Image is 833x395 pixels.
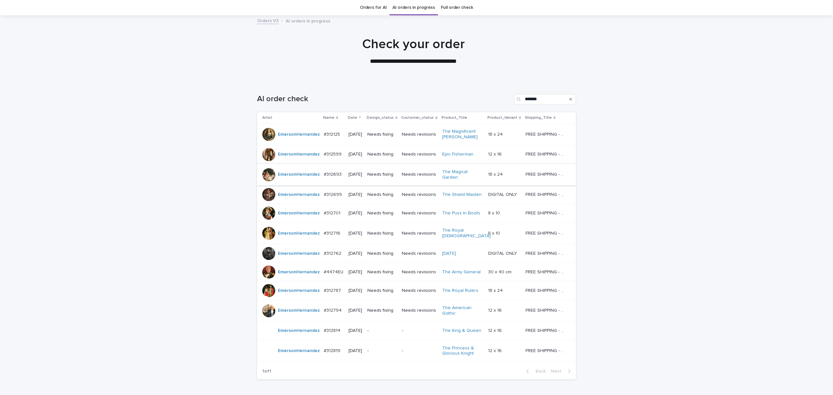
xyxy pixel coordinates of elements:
a: [DATE] [442,251,456,256]
p: [DATE] [348,288,362,293]
a: The Puss In Boots [442,211,480,216]
p: Shipping_Title [525,114,552,121]
p: 1 of 1 [257,363,276,379]
a: EmersonHernandez [278,192,320,197]
p: [DATE] [348,172,362,177]
p: Needs revisions [402,132,437,137]
a: Orders V3 [257,17,279,24]
p: Name [323,114,335,121]
a: EmersonHernandez [278,211,320,216]
p: [DATE] [348,251,362,256]
p: Needs fixing [367,269,397,275]
p: - [367,348,397,354]
span: Next [551,369,565,374]
a: EmersonHernandez [278,348,320,354]
p: #312701 [324,209,342,216]
a: Epic Fisherman [442,152,473,157]
tr: EmersonHernandez #312794#312794 [DATE]Needs fixingNeeds revisionsThe American Gothic 12 x 1612 x ... [257,300,576,321]
p: Needs fixing [367,308,397,313]
a: The King & Queen [442,328,481,334]
p: #4474EU [324,268,345,275]
p: Needs revisions [402,269,437,275]
p: #312125 [324,130,341,137]
p: FREE SHIPPING - preview in 1-2 business days, after your approval delivery will take 5-10 b.d. [526,150,567,157]
a: The Army General [442,269,481,275]
tr: EmersonHernandez #312699#312699 [DATE]Needs fixingNeeds revisionsThe Shield Maiden DIGITAL ONLYDI... [257,185,576,204]
p: Needs fixing [367,152,397,157]
tr: EmersonHernandez #312701#312701 [DATE]Needs fixingNeeds revisionsThe Puss In Boots 8 x 108 x 10 F... [257,204,576,223]
p: 8 x 10 [488,209,501,216]
a: The Magical Garden [442,169,483,180]
a: The Royal [DEMOGRAPHIC_DATA] [442,228,491,239]
p: Needs fixing [367,211,397,216]
p: Needs revisions [402,251,437,256]
a: The American Gothic [442,305,483,316]
p: Product_Variant [487,114,517,121]
span: Back [532,369,546,374]
p: Needs revisions [402,288,437,293]
h1: Check your order [254,36,573,52]
a: EmersonHernandez [278,308,320,313]
p: #312693 [324,170,343,177]
a: The Royal Rulers [442,288,478,293]
tr: EmersonHernandez #312693#312693 [DATE]Needs fixingNeeds revisionsThe Magical Garden 18 x 2418 x 2... [257,164,576,185]
p: #312716 [324,229,342,236]
p: Date [348,114,357,121]
p: Needs revisions [402,308,437,313]
tr: EmersonHernandez #312125#312125 [DATE]Needs fixingNeeds revisionsThe Magnificent [PERSON_NAME] 18... [257,124,576,145]
p: [DATE] [348,308,362,313]
p: - [402,328,437,334]
a: The Magnificent [PERSON_NAME] [442,129,483,140]
input: Search [514,94,576,104]
p: DIGITAL ONLY [488,250,518,256]
tr: EmersonHernandez #312599#312599 [DATE]Needs fixingNeeds revisionsEpic Fisherman 12 x 1612 x 16 FR... [257,145,576,164]
h1: AI order check [257,94,512,104]
p: 18 x 24 [488,287,504,293]
p: #312599 [324,150,343,157]
p: [DATE] [348,152,362,157]
p: 30 x 40 cm [488,268,513,275]
p: Needs fixing [367,288,397,293]
p: #312762 [324,250,343,256]
p: Needs revisions [402,231,437,236]
p: FREE SHIPPING - preview in 1-2 business days, after your approval delivery will take 6-10 busines... [526,268,567,275]
tr: EmersonHernandez #4474EU#4474EU [DATE]Needs fixingNeeds revisionsThe Army General 30 x 40 cm30 x ... [257,263,576,281]
a: EmersonHernandez [278,132,320,137]
tr: EmersonHernandez #312762#312762 [DATE]Needs fixingNeeds revisions[DATE] DIGITAL ONLYDIGITAL ONLY ... [257,244,576,263]
p: FREE SHIPPING - preview in 1-2 business days, after your approval delivery will take 5-10 b.d. [526,250,567,256]
p: [DATE] [348,269,362,275]
p: #312787 [324,287,342,293]
a: EmersonHernandez [278,269,320,275]
p: [DATE] [348,192,362,197]
p: #312794 [324,306,343,313]
tr: EmersonHernandez #312819#312819 [DATE]--The Princess & Glorious Knight 12 x 1612 x 16 FREE SHIPPI... [257,340,576,362]
p: [DATE] [348,328,362,334]
p: Needs fixing [367,251,397,256]
p: [DATE] [348,231,362,236]
p: 12 x 16 [488,150,503,157]
p: FREE SHIPPING - preview in 1-2 business days, after your approval delivery will take 5-10 b.d. [526,209,567,216]
p: FREE SHIPPING - preview in 1-2 business days, after your approval delivery will take 5-10 b.d. [526,287,567,293]
p: 12 x 16 [488,327,503,334]
p: DIGITAL ONLY [488,191,518,197]
p: 12 x 16 [488,306,503,313]
p: 12 x 16 [488,347,503,354]
p: Needs revisions [402,152,437,157]
p: FREE SHIPPING - preview in 1-2 business days, after your approval delivery will take 5-10 b.d. [526,191,567,197]
a: EmersonHernandez [278,251,320,256]
p: FREE SHIPPING - preview in 1-2 business days, after your approval delivery will take 5-10 b.d. [526,130,567,137]
p: - [402,348,437,354]
tr: EmersonHernandez #312814#312814 [DATE]--The King & Queen 12 x 1612 x 16 FREE SHIPPING - preview i... [257,321,576,340]
p: Needs revisions [402,192,437,197]
a: EmersonHernandez [278,288,320,293]
p: Needs revisions [402,211,437,216]
a: EmersonHernandez [278,152,320,157]
a: The Shield Maiden [442,192,482,197]
p: FREE SHIPPING - preview in 1-2 business days, after your approval delivery will take 5-10 b.d. [526,170,567,177]
p: Needs revisions [402,172,437,177]
p: 8 x 10 [488,229,501,236]
p: Needs fixing [367,172,397,177]
p: #312699 [324,191,343,197]
p: Artist [262,114,272,121]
